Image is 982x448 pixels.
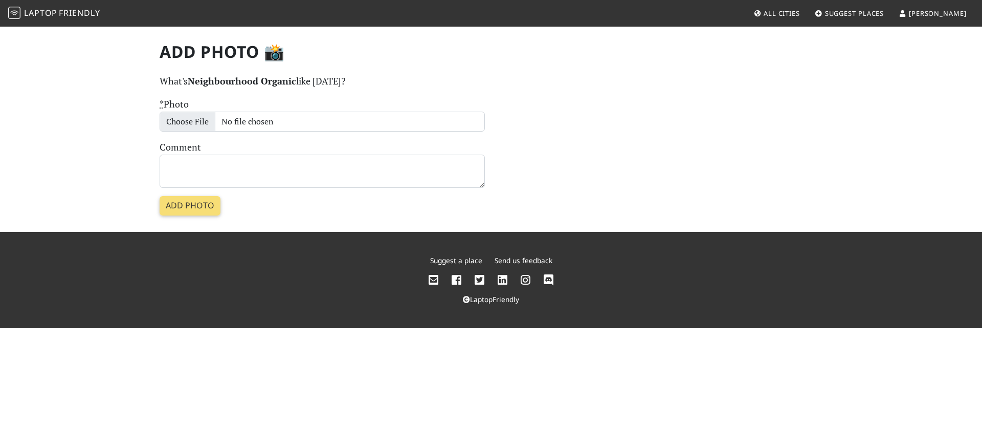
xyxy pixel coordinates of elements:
a: [PERSON_NAME] [895,4,971,23]
h1: Add Photo 📸 [160,42,822,61]
a: LaptopFriendly LaptopFriendly [8,5,100,23]
a: Send us feedback [495,255,552,265]
a: All Cities [749,4,804,23]
abbr: required [160,98,164,110]
span: [PERSON_NAME] [909,9,967,18]
input: Add photo [160,196,220,216]
label: Photo [160,97,189,112]
p: What's like [DATE]? [160,74,822,89]
span: Laptop [24,7,57,18]
label: Comment [160,140,201,155]
a: LaptopFriendly [463,294,519,304]
span: Suggest Places [825,9,884,18]
strong: Neighbourhood Organic [188,75,296,87]
span: Friendly [59,7,100,18]
a: Suggest a place [430,255,482,265]
a: Suggest Places [811,4,888,23]
img: LaptopFriendly [8,7,20,19]
span: All Cities [764,9,800,18]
